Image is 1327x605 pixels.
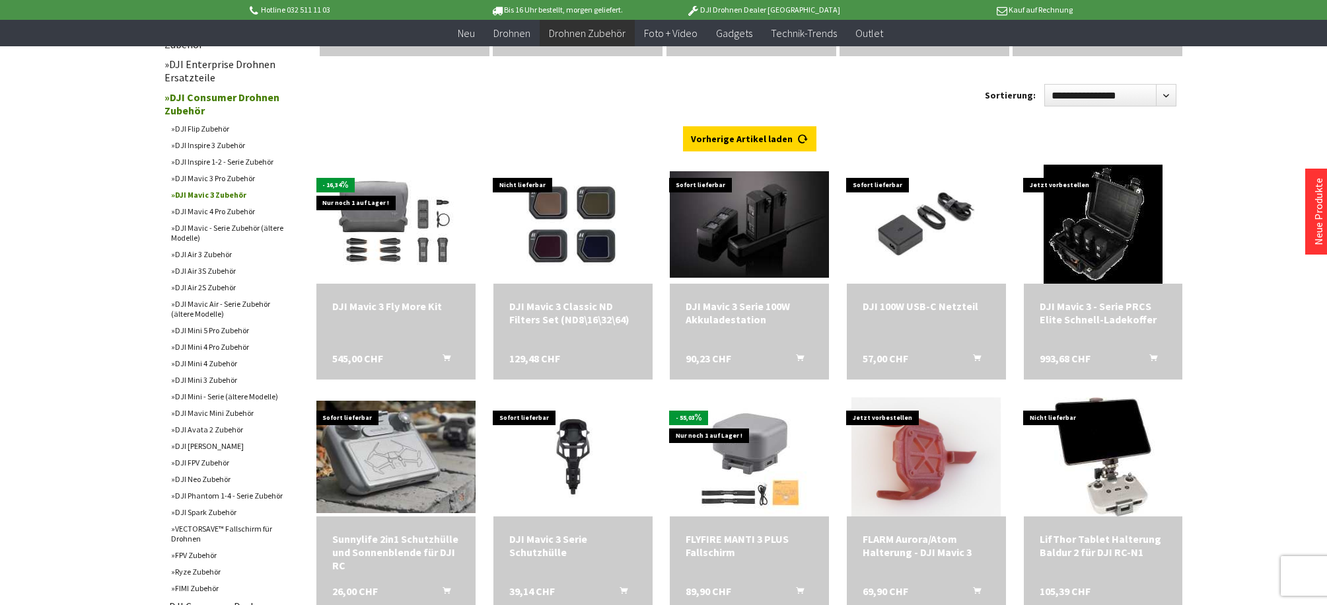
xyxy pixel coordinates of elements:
[427,585,458,602] button: In den Warenkorb
[690,397,809,516] img: FLYFIRE MANTI 3 PLUS Fallschirm
[164,372,290,388] a: DJI Mini 3 Zubehör
[164,120,290,137] a: DJI Flip Zubehör
[762,20,846,47] a: Technik-Trends
[1040,352,1091,365] span: 993,68 CHF
[322,165,470,284] img: DJI Mavic 3 Fly More Kit
[332,532,460,572] div: Sunnylife 2in1 Schutzhülle und Sonnenblende für DJI RC
[164,203,290,220] a: DJI Mavic 4 Pro Zubehör
[686,300,813,326] div: DJI Mavic 3 Serie 100W Akkuladestation
[164,186,290,203] a: DJI Mavic 3 Zubehör
[644,26,698,40] span: Foto + Video
[509,300,637,326] a: DJI Mavic 3 Classic ND Filters Set (ND8\16\32\64) 129,48 CHF
[846,20,892,47] a: Outlet
[164,438,290,454] a: DJI [PERSON_NAME]
[1040,300,1167,326] div: DJI Mavic 3 - Serie PRCS Elite Schnell-Ladekoffer
[509,585,555,598] span: 39,14 CHF
[863,532,990,559] div: FLARM Aurora/Atom Halterung - DJI Mavic 3
[164,322,290,339] a: DJI Mini 5 Pro Zubehör
[867,2,1073,18] p: Kauf auf Rechnung
[686,300,813,326] a: DJI Mavic 3 Serie 100W Akkuladestation 90,23 CHF In den Warenkorb
[863,532,990,559] a: FLARM Aurora/Atom Halterung - DJI Mavic 3 69,90 CHF In den Warenkorb
[957,352,989,369] button: In den Warenkorb
[493,26,530,40] span: Drohnen
[164,170,290,186] a: DJI Mavic 3 Pro Zubehör
[509,532,637,559] a: DJI Mavic 3 Serie Schutzhülle 39,14 CHF In den Warenkorb
[707,20,762,47] a: Gadgets
[540,20,635,47] a: Drohnen Zubehör
[686,585,731,598] span: 89,90 CHF
[716,26,752,40] span: Gadgets
[855,26,883,40] span: Outlet
[164,520,290,547] a: VECTORSAVE™ Fallschirm für Drohnen
[458,26,475,40] span: Neu
[164,388,290,405] a: DJI Mini - Serie (ältere Modelle)
[164,405,290,421] a: DJI Mavic Mini Zubehör
[686,532,813,559] a: FLYFIRE MANTI 3 PLUS Fallschirm 89,90 CHF In den Warenkorb
[1040,532,1167,559] a: LifThor Tablet Halterung Baldur 2 für DJI RC-N1 105,39 CHF
[164,547,290,563] a: FPV Zubehör
[448,20,484,47] a: Neu
[316,401,476,514] img: Sunnylife 2in1 Schutzhülle und Sonnenblende für DJI RC
[332,300,460,313] a: DJI Mavic 3 Fly More Kit 545,00 CHF In den Warenkorb
[509,300,637,326] div: DJI Mavic 3 Classic ND Filters Set (ND8\16\32\64)
[985,85,1036,106] label: Sortierung:
[635,20,707,47] a: Foto + Video
[427,352,458,369] button: In den Warenkorb
[863,300,990,313] a: DJI 100W USB-C Netzteil 57,00 CHF In den Warenkorb
[780,352,812,369] button: In den Warenkorb
[1312,178,1325,245] a: Neue Produkte
[1044,165,1163,284] img: DJI Mavic 3 - Serie PRCS Elite Schnell-Ladekoffer
[164,487,290,504] a: DJI Phantom 1-4 - Serie Zubehör
[1040,585,1091,598] span: 105,39 CHF
[683,126,816,151] a: Vorherige Artikel laden
[332,585,378,598] span: 26,00 CHF
[164,246,290,262] a: DJI Air 3 Zubehör
[1044,397,1163,516] img: LifThor Tablet Halterung Baldur 2 für DJI RC-N1
[660,2,866,18] p: DJI Drohnen Dealer [GEOGRAPHIC_DATA]
[863,300,990,313] div: DJI 100W USB-C Netzteil
[164,339,290,355] a: DJI Mini 4 Pro Zubehör
[604,585,635,602] button: In den Warenkorb
[158,87,290,120] a: DJI Consumer Drohnen Zubehör
[780,585,812,602] button: In den Warenkorb
[248,2,454,18] p: Hotline 032 511 11 03
[957,585,989,602] button: In den Warenkorb
[509,532,637,559] div: DJI Mavic 3 Serie Schutzhülle
[164,279,290,296] a: DJI Air 2S Zubehör
[164,563,290,580] a: Ryze Zubehör
[863,352,908,365] span: 57,00 CHF
[670,171,829,278] img: DJI Mavic 3 Serie 100W Akkuladestation
[164,153,290,170] a: DJI Inspire 1-2 - Serie Zubehör
[164,580,290,596] a: FIMI Zubehör
[771,26,837,40] span: Technik-Trends
[847,171,1006,278] img: DJI 100W USB-C Netzteil
[686,532,813,559] div: FLYFIRE MANTI 3 PLUS Fallschirm
[484,20,540,47] a: Drohnen
[549,26,626,40] span: Drohnen Zubehör
[164,355,290,372] a: DJI Mini 4 Zubehör
[164,262,290,279] a: DJI Air 3S Zubehör
[1040,300,1167,326] a: DJI Mavic 3 - Serie PRCS Elite Schnell-Ladekoffer 993,68 CHF In den Warenkorb
[686,352,731,365] span: 90,23 CHF
[332,532,460,572] a: Sunnylife 2in1 Schutzhülle und Sonnenblende für DJI RC 26,00 CHF In den Warenkorb
[493,404,653,510] img: DJI Mavic 3 Serie Schutzhülle
[164,454,290,471] a: DJI FPV Zubehör
[509,352,560,365] span: 129,48 CHF
[493,171,653,278] img: DJI Mavic 3 Classic ND Filters Set (ND8\16\32\64)
[863,585,908,598] span: 69,90 CHF
[164,504,290,520] a: DJI Spark Zubehör
[1133,352,1165,369] button: In den Warenkorb
[164,137,290,153] a: DJI Inspire 3 Zubehör
[851,397,1001,516] img: FLARM Aurora/Atom Halterung - DJI Mavic 3
[1040,532,1167,559] div: LifThor Tablet Halterung Baldur 2 für DJI RC-N1
[164,421,290,438] a: DJI Avata 2 Zubehör
[454,2,660,18] p: Bis 16 Uhr bestellt, morgen geliefert.
[164,471,290,487] a: DJI Neo Zubehör
[332,352,383,365] span: 545,00 CHF
[164,296,290,322] a: DJI Mavic Air - Serie Zubehör (ältere Modelle)
[164,220,290,246] a: DJI Mavic - Serie Zubehör (ältere Modelle)
[332,300,460,313] div: DJI Mavic 3 Fly More Kit
[158,54,290,87] a: DJI Enterprise Drohnen Ersatzteile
